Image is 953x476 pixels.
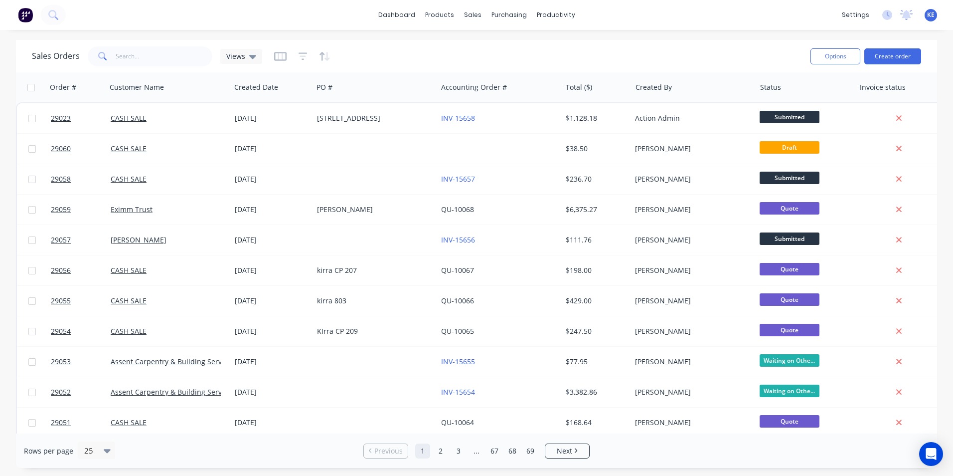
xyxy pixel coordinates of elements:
[441,265,474,275] a: QU-10067
[860,82,906,92] div: Invoice status
[635,357,746,367] div: [PERSON_NAME]
[760,354,819,367] span: Waiting on Othe...
[545,446,589,456] a: Next page
[441,82,507,92] div: Accounting Order #
[635,296,746,306] div: [PERSON_NAME]
[51,418,71,428] span: 29051
[51,103,111,133] a: 29023
[441,326,474,336] a: QU-10065
[51,195,111,225] a: 29059
[51,144,71,154] span: 29060
[317,265,428,275] div: kirra CP 207
[235,387,309,397] div: [DATE]
[415,444,430,459] a: Page 1 is your current page
[51,164,111,194] a: 29058
[51,377,111,407] a: 29052
[51,134,111,164] a: 29060
[441,387,475,397] a: INV-15654
[635,205,746,215] div: [PERSON_NAME]
[760,82,781,92] div: Status
[364,446,408,456] a: Previous page
[566,82,592,92] div: Total ($)
[566,174,624,184] div: $236.70
[235,357,309,367] div: [DATE]
[235,113,309,123] div: [DATE]
[111,387,269,397] a: Assent Carpentry & Building Services (Camdun)
[317,82,332,92] div: PO #
[523,444,538,459] a: Page 69
[760,233,819,245] span: Submitted
[451,444,466,459] a: Page 3
[111,265,147,275] a: CASH SALE
[51,286,111,316] a: 29055
[235,235,309,245] div: [DATE]
[317,205,428,215] div: [PERSON_NAME]
[635,418,746,428] div: [PERSON_NAME]
[51,225,111,255] a: 29057
[234,82,278,92] div: Created Date
[635,174,746,184] div: [PERSON_NAME]
[420,7,459,22] div: products
[111,296,147,305] a: CASH SALE
[566,235,624,245] div: $111.76
[760,172,819,184] span: Submitted
[374,446,403,456] span: Previous
[51,296,71,306] span: 29055
[635,235,746,245] div: [PERSON_NAME]
[441,235,475,244] a: INV-15656
[51,265,71,275] span: 29056
[837,7,874,22] div: settings
[566,113,624,123] div: $1,128.18
[51,357,71,367] span: 29053
[235,174,309,184] div: [DATE]
[532,7,580,22] div: productivity
[566,265,624,275] div: $198.00
[110,82,164,92] div: Customer Name
[441,357,475,366] a: INV-15655
[760,141,819,154] span: Draft
[235,144,309,154] div: [DATE]
[51,205,71,215] span: 29059
[51,347,111,377] a: 29053
[433,444,448,459] a: Page 2
[235,326,309,336] div: [DATE]
[51,113,71,123] span: 29023
[864,48,921,64] button: Create order
[760,293,819,306] span: Quote
[111,205,153,214] a: Eximm Trust
[441,113,475,123] a: INV-15658
[51,174,71,184] span: 29058
[635,265,746,275] div: [PERSON_NAME]
[317,113,428,123] div: [STREET_ADDRESS]
[51,326,71,336] span: 29054
[51,316,111,346] a: 29054
[566,387,624,397] div: $3,382.86
[111,357,269,366] a: Assent Carpentry & Building Services (Camdun)
[635,144,746,154] div: [PERSON_NAME]
[927,10,935,19] span: KE
[235,205,309,215] div: [DATE]
[760,111,819,123] span: Submitted
[226,51,245,61] span: Views
[441,418,474,427] a: QU-10064
[760,324,819,336] span: Quote
[566,326,624,336] div: $247.50
[487,444,502,459] a: Page 67
[760,385,819,397] span: Waiting on Othe...
[235,265,309,275] div: [DATE]
[111,113,147,123] a: CASH SALE
[919,442,943,466] div: Open Intercom Messenger
[51,408,111,438] a: 29051
[566,418,624,428] div: $168.64
[459,7,486,22] div: sales
[111,418,147,427] a: CASH SALE
[566,296,624,306] div: $429.00
[635,113,746,123] div: Action Admin
[235,418,309,428] div: [DATE]
[24,446,73,456] span: Rows per page
[18,7,33,22] img: Factory
[441,205,474,214] a: QU-10068
[760,202,819,215] span: Quote
[760,263,819,275] span: Quote
[235,296,309,306] div: [DATE]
